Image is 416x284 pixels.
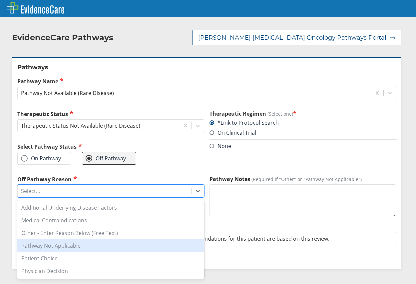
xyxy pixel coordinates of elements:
span: (Required if "Other" or "Pathway Not Applicable") [251,176,362,182]
span: (Select one) [267,111,293,117]
h2: EvidenceCare Pathways [12,33,113,43]
span: [PERSON_NAME] [MEDICAL_DATA] Oncology Pathways Portal [198,34,386,42]
div: Pathway Not Available (Rare Disease) [21,89,114,97]
div: Therapeutic Status Not Available (Rare Disease) [21,122,140,129]
div: Select... [21,187,40,195]
label: Pathway Notes [209,175,396,183]
label: Pathway Name [17,77,396,85]
label: *Link to Protocol Search [209,119,279,126]
label: Off Pathway Reason [17,175,204,183]
div: Pathway Not Applicable [17,239,204,252]
label: On Pathway [21,155,61,162]
img: EvidenceCare [7,2,64,14]
h3: Therapeutic Regimen [209,110,396,117]
div: Patient Choice [17,252,204,265]
div: Additional Underlying Disease Factors [17,201,204,214]
label: Therapeutic Status [17,110,204,118]
button: [PERSON_NAME] [MEDICAL_DATA] Oncology Pathways Portal [193,30,401,45]
label: Off Pathway [86,155,126,162]
h2: Select Pathway Status [17,143,204,150]
label: On Clinical Trial [209,129,256,136]
div: Physician Decision [17,265,204,277]
div: Medical Contraindications [17,214,204,227]
h2: Pathways [17,63,396,71]
div: Other - Enter Reason Below (Free Text) [17,227,204,239]
label: None [209,142,231,150]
